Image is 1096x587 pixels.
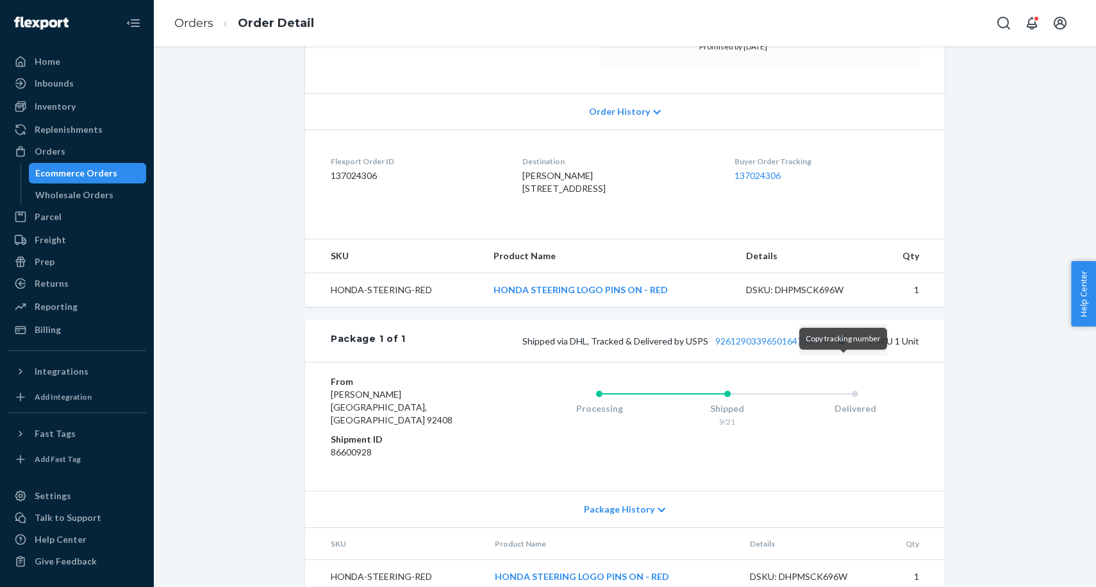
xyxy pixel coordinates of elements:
a: Order Detail [238,16,314,30]
div: Give Feedback [35,555,97,568]
div: Talk to Support [35,511,101,524]
div: Add Fast Tag [35,454,81,464]
div: Freight [35,234,66,246]
a: Settings [8,486,146,506]
dd: 137024306 [331,169,502,182]
a: Prep [8,251,146,272]
div: Help Center [35,533,87,546]
td: 1 [877,273,945,307]
div: Shipped [663,402,792,415]
button: Open notifications [1019,10,1045,36]
a: Inventory [8,96,146,117]
a: Inbounds [8,73,146,94]
div: Inbounds [35,77,74,90]
a: Parcel [8,207,146,227]
a: Home [8,51,146,72]
th: SKU [305,239,483,273]
ol: breadcrumbs [164,4,324,42]
a: 137024306 [735,170,781,181]
button: Fast Tags [8,423,146,444]
span: Package History [584,503,654,516]
div: Inventory [35,100,76,113]
div: Wholesale Orders [35,189,113,201]
th: Product Name [483,239,736,273]
a: 9261290339650164762014 [715,336,828,346]
div: Home [35,55,60,68]
a: Billing [8,319,146,340]
a: Freight [8,230,146,250]
div: Billing [35,323,61,336]
a: Add Fast Tag [8,449,146,470]
span: Order History [589,105,650,118]
th: Qty [880,528,945,560]
dt: Buyer Order Tracking [735,156,919,167]
div: Add Integration [35,391,92,402]
a: Replenishments [8,119,146,140]
div: Settings [35,489,71,502]
span: [PERSON_NAME][GEOGRAPHIC_DATA], [GEOGRAPHIC_DATA] 92408 [331,389,453,425]
th: Details [736,239,877,273]
div: Returns [35,277,69,290]
a: Help Center [8,529,146,550]
th: Details [740,528,881,560]
button: Close Navigation [120,10,146,36]
dd: 86600928 [331,446,484,459]
a: Ecommerce Orders [29,163,147,183]
div: Parcel [35,210,62,223]
a: HONDA STEERING LOGO PINS ON - RED [495,571,669,582]
div: Reporting [35,300,78,313]
span: [PERSON_NAME] [STREET_ADDRESS] [522,170,606,194]
div: Fast Tags [35,427,76,440]
td: HONDA-STEERING-RED [305,273,483,307]
button: Open account menu [1047,10,1073,36]
div: Delivered [791,402,919,415]
button: Help Center [1071,261,1096,327]
button: Integrations [8,361,146,382]
a: Add Integration [8,387,146,407]
span: Copy tracking number [806,334,881,343]
a: Returns [8,273,146,294]
th: Qty [877,239,945,273]
img: Flexport logo [14,17,69,30]
span: Shipped via DHL, Tracked & Delivered by USPS [522,336,850,346]
div: DSKU: DHPMSCK696W [746,284,867,296]
div: 9/21 [663,416,792,427]
a: Orders [8,141,146,162]
div: Processing [535,402,663,415]
dt: Shipment ID [331,433,484,446]
div: Integrations [35,365,88,378]
dt: Destination [522,156,713,167]
dt: From [331,375,484,388]
a: Talk to Support [8,507,146,528]
a: Orders [174,16,213,30]
button: Give Feedback [8,551,146,572]
th: Product Name [485,528,740,560]
button: Open Search Box [991,10,1017,36]
th: SKU [305,528,485,560]
div: Ecommerce Orders [35,167,117,180]
div: Prep [35,255,54,268]
div: Package 1 of 1 [331,332,406,349]
a: Wholesale Orders [29,185,147,205]
a: Reporting [8,296,146,317]
div: Replenishments [35,123,103,136]
div: DSKU: DHPMSCK696W [750,570,870,583]
div: Orders [35,145,65,158]
dt: Flexport Order ID [331,156,502,167]
p: Promised by [DATE] [699,41,820,52]
div: 1 SKU 1 Unit [406,332,919,349]
a: HONDA STEERING LOGO PINS ON - RED [494,284,668,295]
